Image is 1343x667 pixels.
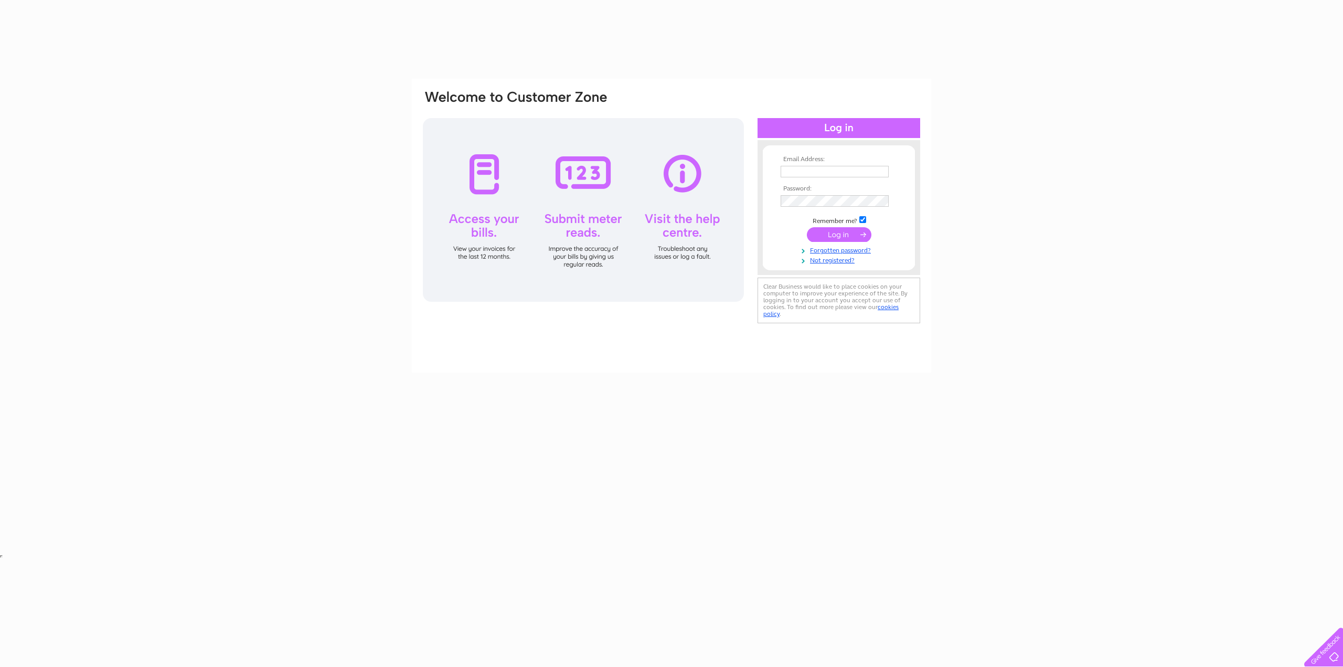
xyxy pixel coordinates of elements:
a: Forgotten password? [781,245,900,255]
th: Email Address: [778,156,900,163]
th: Password: [778,185,900,193]
td: Remember me? [778,215,900,225]
div: Clear Business would like to place cookies on your computer to improve your experience of the sit... [758,278,920,323]
a: Not registered? [781,255,900,264]
input: Submit [807,227,871,242]
a: cookies policy [763,303,899,317]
